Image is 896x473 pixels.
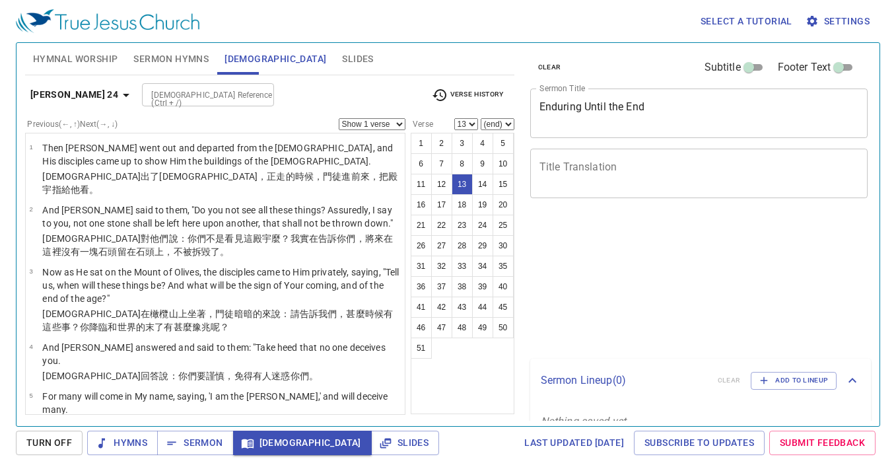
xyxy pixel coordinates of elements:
button: [DEMOGRAPHIC_DATA] [233,431,372,455]
button: 2 [431,133,452,154]
button: 29 [472,235,493,256]
p: Then [PERSON_NAME] went out and departed from the [DEMOGRAPHIC_DATA], and His disciples came up t... [42,141,401,168]
textarea: Enduring Until the End [539,100,859,126]
button: 36 [411,276,432,297]
wg846: 在橄欖 [42,309,393,332]
button: 4 [472,133,493,154]
button: 17 [431,194,452,215]
span: Slides [382,435,429,451]
button: [PERSON_NAME] 24 [25,83,139,107]
button: 33 [452,256,473,277]
input: Type Bible Reference [146,87,248,102]
wg4592: 呢？ [211,322,229,332]
p: Now as He sat on the Mount of Olives, the disciples came to Him privately, saying, "Tell us, when... [42,266,401,305]
div: Sermon Lineup(0)clearAdd to Lineup [530,359,872,402]
a: Submit Feedback [769,431,876,455]
button: Hymns [87,431,158,455]
button: 50 [493,317,514,338]
button: 41 [411,297,432,318]
button: 49 [472,317,493,338]
span: Last updated [DATE] [524,435,624,451]
span: 1 [29,143,32,151]
p: And [PERSON_NAME] answered and said to them: "Take heed that no one deceives you. [42,341,401,367]
button: 32 [431,256,452,277]
wg5101: 豫兆 [192,322,230,332]
button: 19 [472,194,493,215]
span: Subtitle [705,59,741,75]
wg863: 在石頭 [127,246,230,257]
button: 34 [472,256,493,277]
wg3735: 上 [42,309,393,332]
button: 1 [411,133,432,154]
wg2647: 。 [220,246,229,257]
wg4105: 你們 [291,371,318,381]
button: 3 [452,133,473,154]
wg5602: 沒有 [61,246,230,257]
wg2424: 回答 [141,371,318,381]
p: [DEMOGRAPHIC_DATA] [42,369,401,382]
span: [DEMOGRAPHIC_DATA] [224,51,326,67]
p: [DEMOGRAPHIC_DATA] [42,170,401,196]
wg2424: 出了 [42,171,397,195]
wg3364: 一塊石頭 [80,246,229,257]
a: Last updated [DATE] [519,431,629,455]
button: 47 [431,317,452,338]
button: 16 [411,194,432,215]
wg2071: 這些事 [42,322,229,332]
wg2521: ，門徒 [42,309,393,332]
p: Sermon Lineup ( 0 ) [541,373,707,388]
button: 24 [472,215,493,236]
button: 44 [472,297,493,318]
span: Sermon Hymns [133,51,209,67]
span: Verse History [432,87,503,103]
button: 20 [493,194,514,215]
button: 51 [411,338,432,359]
a: Subscribe to Updates [634,431,765,455]
span: Sermon [168,435,223,451]
span: Hymnal Worship [33,51,118,67]
button: 8 [452,153,473,174]
button: 13 [452,174,473,195]
button: 31 [411,256,432,277]
wg2036: ：你們要謹慎 [169,371,318,381]
wg3037: 留 [118,246,230,257]
wg4930: 有甚麼 [164,322,229,332]
button: 21 [411,215,432,236]
wg3952: 和 [108,322,229,332]
button: 39 [472,276,493,297]
wg2532: 世界 [118,322,230,332]
button: 23 [452,215,473,236]
button: 10 [493,153,514,174]
wg1909: 坐著 [42,309,393,332]
button: 37 [431,276,452,297]
span: 2 [29,205,32,213]
button: 48 [452,317,473,338]
button: Settings [803,9,875,34]
wg2424: 對他們 [42,233,393,257]
button: 43 [452,297,473,318]
button: Turn Off [16,431,83,455]
button: 15 [493,174,514,195]
wg575: [DEMOGRAPHIC_DATA] [42,171,397,195]
button: 28 [452,235,473,256]
button: 25 [493,215,514,236]
wg2411: 宇 [42,184,98,195]
button: 14 [472,174,493,195]
span: 5 [29,392,32,399]
button: 22 [431,215,452,236]
button: Select a tutorial [695,9,798,34]
label: Previous (←, ↑) Next (→, ↓) [27,120,118,128]
wg165: 的末了 [136,322,230,332]
span: Turn Off [26,435,72,451]
wg5023: ？你 [71,322,230,332]
p: For many will come in My name, saying, 'I am the [PERSON_NAME],' and will deceive many. [42,390,401,416]
span: Select a tutorial [701,13,792,30]
span: Add to Lineup [759,375,828,386]
p: And [PERSON_NAME] said to them, "Do you not see all these things? Assuredly, I say to you, not on... [42,203,401,230]
button: 18 [452,194,473,215]
span: Footer Text [778,59,831,75]
wg2036: ：你們不是 [42,233,393,257]
span: clear [538,61,561,73]
button: 35 [493,256,514,277]
button: clear [530,59,569,75]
